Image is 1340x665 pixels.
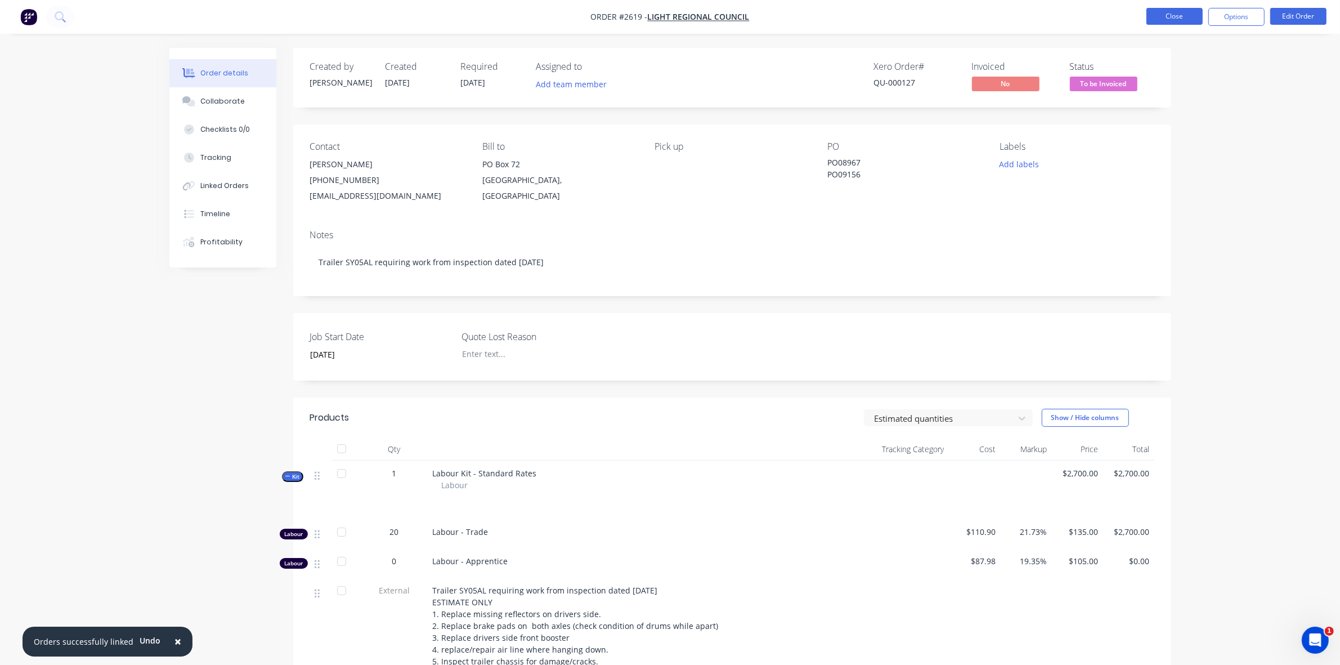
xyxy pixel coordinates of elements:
div: Xero Order # [874,61,958,72]
div: Linked Orders [200,181,249,191]
div: [PERSON_NAME] [310,77,372,88]
span: 21.73% [1005,526,1047,538]
div: Invoiced [972,61,1056,72]
div: Labour [280,529,308,539]
span: $2,700.00 [1107,467,1149,479]
div: Pick up [655,141,809,152]
div: Cost [949,438,1000,461]
div: [PHONE_NUMBER] [310,172,464,188]
div: [EMAIL_ADDRESS][DOMAIN_NAME] [310,188,464,204]
span: [DATE] [461,77,486,88]
div: Qty [361,438,428,461]
iframe: Intercom live chat [1302,627,1329,654]
label: Job Start Date [310,330,451,343]
span: $2,700.00 [1056,467,1098,479]
div: Status [1070,61,1154,72]
span: $105.00 [1056,555,1098,567]
input: Enter date [302,346,442,363]
span: $0.00 [1107,555,1149,567]
div: QU-000127 [874,77,958,88]
button: Edit Order [1270,8,1326,25]
button: Add labels [993,157,1045,172]
button: Close [163,628,192,655]
div: Checklists 0/0 [200,124,250,135]
button: Timeline [169,200,276,228]
button: Linked Orders [169,172,276,200]
span: No [972,77,1039,91]
span: 1 [392,467,397,479]
span: × [174,633,181,649]
span: Labour [442,479,468,491]
div: Markup [1000,438,1051,461]
span: 19.35% [1005,555,1047,567]
button: Kit [282,471,303,482]
span: 0 [392,555,397,567]
img: Factory [20,8,37,25]
span: To be Invoiced [1070,77,1137,91]
a: Light Regional Council [648,12,750,23]
div: Created by [310,61,372,72]
div: PO Box 72 [482,157,637,172]
span: $87.98 [953,555,996,567]
div: Products [310,411,349,425]
div: Orders successfully linked [34,636,133,648]
div: Total [1103,438,1154,461]
div: [GEOGRAPHIC_DATA], [GEOGRAPHIC_DATA] [482,172,637,204]
span: 1 [1325,627,1334,636]
div: Required [461,61,523,72]
button: Undo [133,632,167,649]
span: Labour - Trade [433,526,489,537]
span: Labour Kit - Standard Rates [433,468,537,479]
div: Trailer SY05AL requiring work from inspection dated [DATE] [310,245,1154,279]
div: PO Box 72[GEOGRAPHIC_DATA], [GEOGRAPHIC_DATA] [482,157,637,204]
label: Quote Lost Reason [461,330,602,343]
span: $110.90 [953,526,996,538]
div: Contact [310,141,464,152]
span: [DATE] [386,77,410,88]
button: Tracking [169,144,276,172]
div: PO [827,141,982,152]
div: Notes [310,230,1154,240]
div: Collaborate [200,96,245,106]
button: Add team member [530,77,612,92]
div: Tracking Category [822,438,949,461]
div: Price [1051,438,1103,461]
div: Profitability [200,237,243,247]
div: Labels [1000,141,1154,152]
div: [PERSON_NAME] [310,157,464,172]
div: Created [386,61,447,72]
div: Assigned to [536,61,649,72]
button: Collaborate [169,87,276,115]
div: Tracking [200,153,231,163]
span: Kit [285,472,300,481]
div: Labour [280,558,308,569]
span: $2,700.00 [1107,526,1149,538]
span: Labour - Apprentice [433,556,508,566]
div: Timeline [200,209,230,219]
div: [PERSON_NAME][PHONE_NUMBER][EMAIL_ADDRESS][DOMAIN_NAME] [310,157,464,204]
div: Bill to [482,141,637,152]
button: Show / Hide columns [1042,409,1129,427]
button: Options [1208,8,1265,26]
button: Add team member [536,77,613,92]
span: Order #2619 - [591,12,648,23]
button: Close [1146,8,1203,25]
button: To be Invoiced [1070,77,1137,93]
div: PO08967 PO09156 [827,157,968,180]
span: $135.00 [1056,526,1098,538]
div: Order details [200,68,248,78]
button: Checklists 0/0 [169,115,276,144]
span: 20 [390,526,399,538]
button: Order details [169,59,276,87]
button: Profitability [169,228,276,256]
span: External [365,584,424,596]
